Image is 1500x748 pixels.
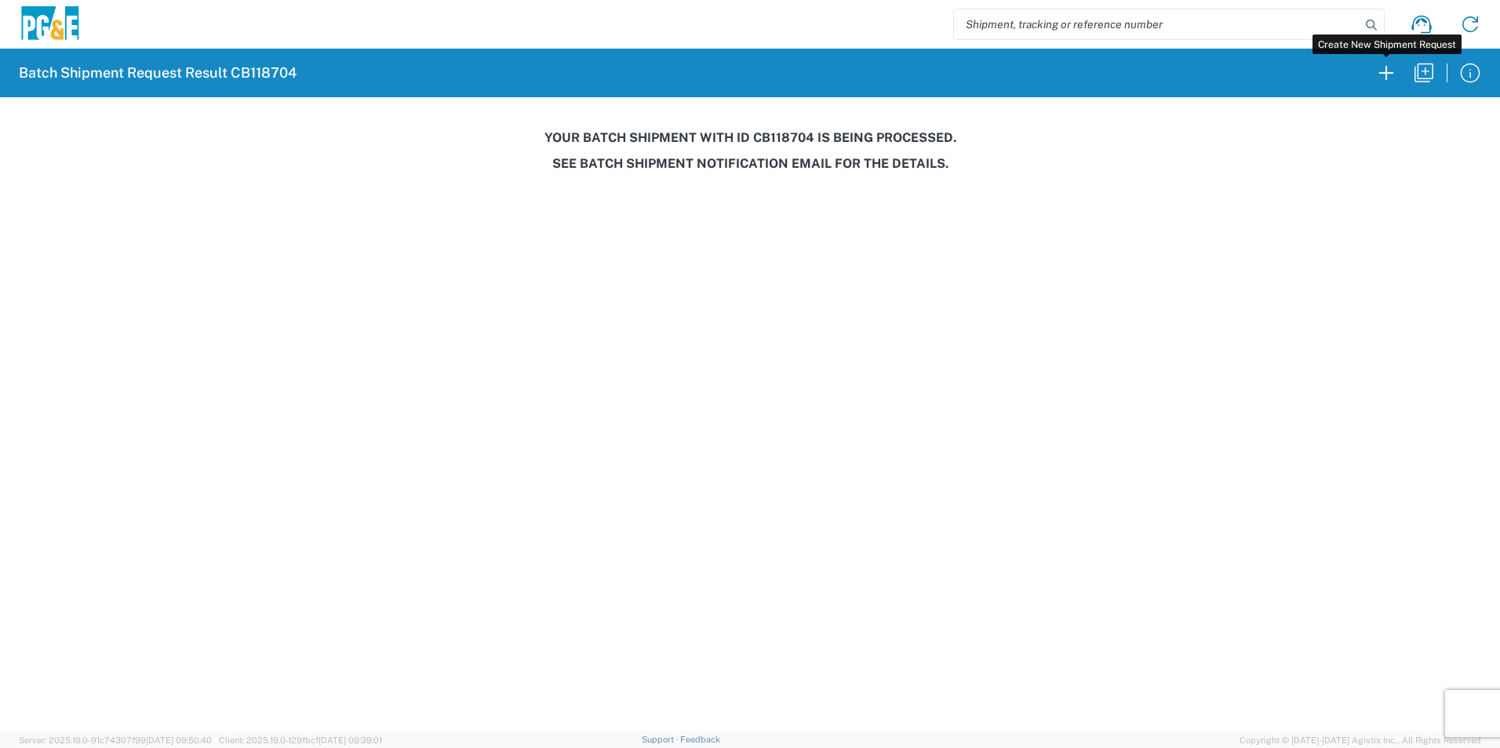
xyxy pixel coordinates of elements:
a: Support [642,735,681,744]
img: pge [19,6,82,43]
a: Feedback [680,735,720,744]
span: Client: 2025.19.0-129fbcf [219,735,382,745]
span: [DATE] 09:50:40 [146,735,212,745]
input: Shipment, tracking or reference number [954,9,1360,39]
span: [DATE] 09:39:01 [319,735,382,745]
h2: Batch Shipment Request Result CB118704 [19,64,297,82]
h3: Your batch shipment with id CB118704 is being processed. [11,130,1489,145]
span: Copyright © [DATE]-[DATE] Agistix Inc., All Rights Reserved [1240,733,1481,747]
span: Server: 2025.19.0-91c74307f99 [19,735,212,745]
h3: See Batch Shipment Notification email for the details. [11,156,1489,171]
